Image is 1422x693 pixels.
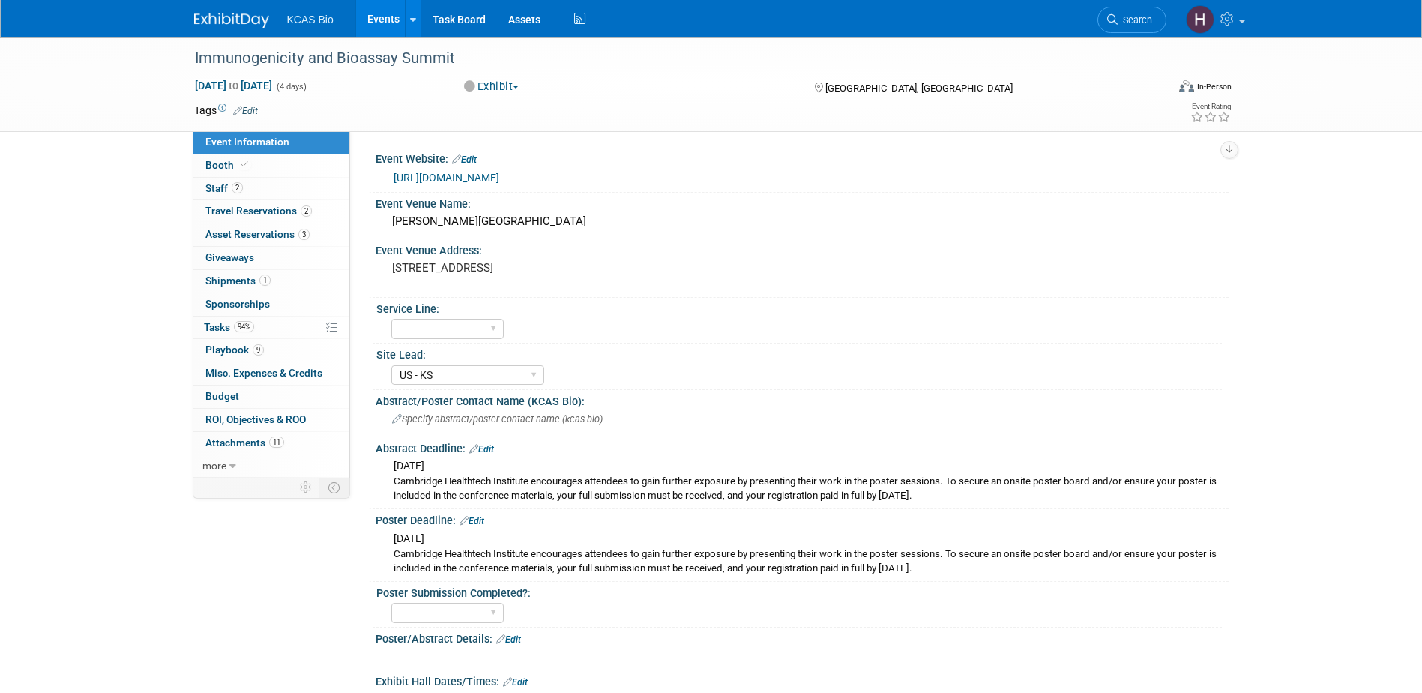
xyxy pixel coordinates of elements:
[298,229,310,240] span: 3
[394,475,1217,503] div: Cambridge Healthtech Institute encourages attendees to gain further exposure by presenting their ...
[387,210,1217,233] div: [PERSON_NAME][GEOGRAPHIC_DATA]
[376,437,1229,457] div: Abstract Deadline:
[193,178,349,200] a: Staff2
[392,413,603,424] span: Specify abstract/poster contact name (kcas bio)
[394,547,1217,576] div: Cambridge Healthtech Institute encourages attendees to gain further exposure by presenting their ...
[376,343,1222,362] div: Site Lead:
[193,154,349,177] a: Booth
[226,79,241,91] span: to
[259,274,271,286] span: 1
[460,516,484,526] a: Edit
[193,131,349,154] a: Event Information
[234,321,254,332] span: 94%
[205,251,254,263] span: Giveaways
[193,200,349,223] a: Travel Reservations2
[1186,5,1214,34] img: Heather Sharbaugh
[376,239,1229,258] div: Event Venue Address:
[394,172,499,184] a: [URL][DOMAIN_NAME]
[194,79,273,92] span: [DATE] [DATE]
[202,460,226,472] span: more
[376,148,1229,167] div: Event Website:
[193,270,349,292] a: Shipments1
[205,343,264,355] span: Playbook
[205,205,312,217] span: Travel Reservations
[1078,78,1232,100] div: Event Format
[205,182,243,194] span: Staff
[301,205,312,217] span: 2
[394,532,424,544] span: [DATE]
[205,436,284,448] span: Attachments
[193,432,349,454] a: Attachments11
[376,193,1229,211] div: Event Venue Name:
[1118,14,1152,25] span: Search
[469,444,494,454] a: Edit
[1179,80,1194,92] img: Format-Inperson.png
[204,321,254,333] span: Tasks
[193,385,349,408] a: Budget
[205,228,310,240] span: Asset Reservations
[205,274,271,286] span: Shipments
[293,478,319,497] td: Personalize Event Tab Strip
[452,154,477,165] a: Edit
[253,344,264,355] span: 9
[376,298,1222,316] div: Service Line:
[205,367,322,379] span: Misc. Expenses & Credits
[459,79,525,94] button: Exhibit
[205,136,289,148] span: Event Information
[205,413,306,425] span: ROI, Objectives & ROO
[233,106,258,116] a: Edit
[205,298,270,310] span: Sponsorships
[194,13,269,28] img: ExhibitDay
[392,261,714,274] pre: [STREET_ADDRESS]
[205,159,251,171] span: Booth
[193,316,349,339] a: Tasks94%
[190,45,1144,72] div: Immunogenicity and Bioassay Summit
[269,436,284,448] span: 11
[193,223,349,246] a: Asset Reservations3
[394,460,424,472] span: [DATE]
[193,247,349,269] a: Giveaways
[496,634,521,645] a: Edit
[193,455,349,478] a: more
[193,293,349,316] a: Sponsorships
[503,677,528,688] a: Edit
[275,82,307,91] span: (4 days)
[376,628,1229,647] div: Poster/Abstract Details:
[1196,81,1232,92] div: In-Person
[319,478,349,497] td: Toggle Event Tabs
[194,103,258,118] td: Tags
[376,582,1222,601] div: Poster Submission Completed?:
[193,339,349,361] a: Playbook9
[193,362,349,385] a: Misc. Expenses & Credits
[376,509,1229,529] div: Poster Deadline:
[232,182,243,193] span: 2
[825,82,1013,94] span: [GEOGRAPHIC_DATA], [GEOGRAPHIC_DATA]
[376,670,1229,690] div: Exhibit Hall Dates/Times:
[287,13,334,25] span: KCAS Bio
[205,390,239,402] span: Budget
[1097,7,1166,33] a: Search
[376,390,1229,409] div: Abstract/Poster Contact Name (KCAS Bio):
[241,160,248,169] i: Booth reservation complete
[1190,103,1231,110] div: Event Rating
[193,409,349,431] a: ROI, Objectives & ROO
